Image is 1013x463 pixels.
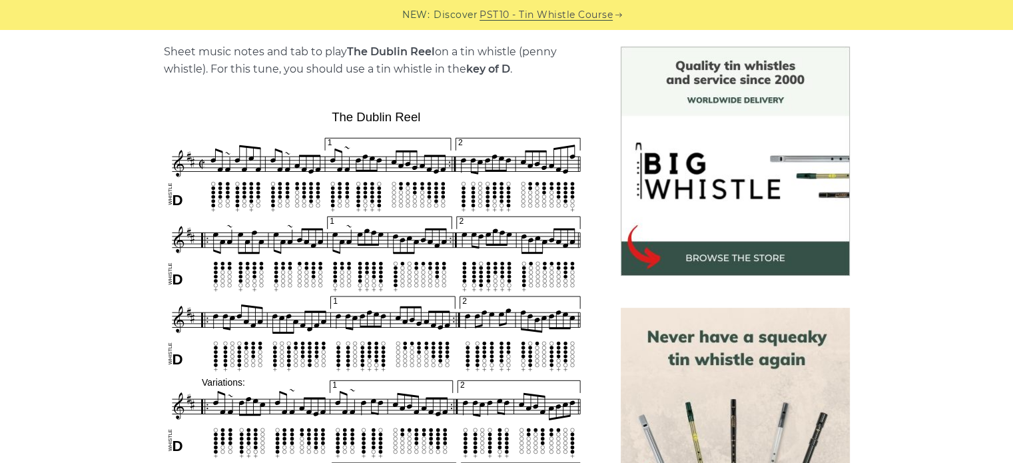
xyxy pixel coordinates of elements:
span: NEW: [402,7,430,23]
a: PST10 - Tin Whistle Course [480,7,613,23]
img: BigWhistle Tin Whistle Store [621,47,850,276]
p: Sheet music notes and tab to play on a tin whistle (penny whistle). For this tune, you should use... [164,43,589,78]
strong: key of D [466,63,510,75]
span: Discover [434,7,478,23]
strong: The Dublin Reel [347,45,435,58]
